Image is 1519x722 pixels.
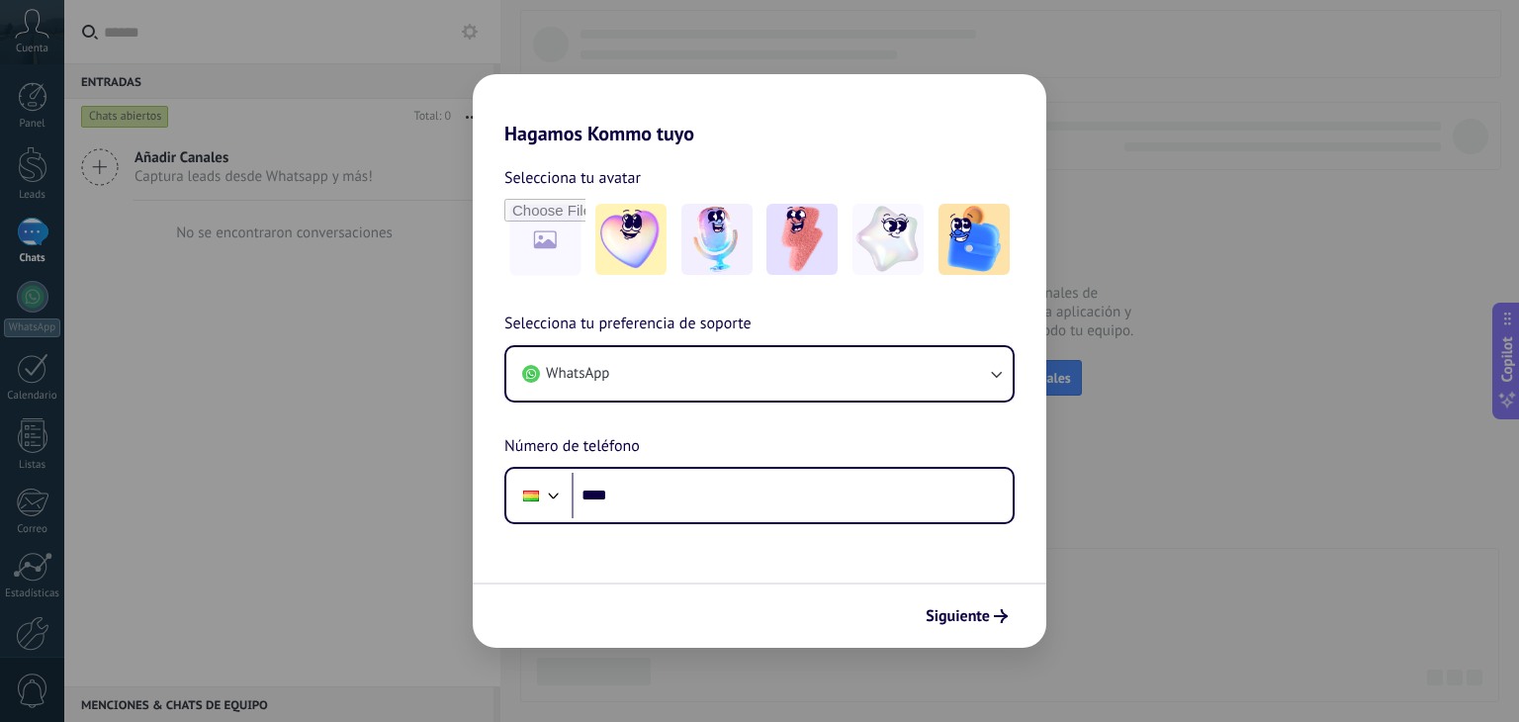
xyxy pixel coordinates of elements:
h2: Hagamos Kommo tuyo [473,74,1046,145]
img: -3.jpeg [766,204,838,275]
span: Siguiente [926,609,990,623]
button: WhatsApp [506,347,1013,401]
img: -1.jpeg [595,204,667,275]
img: -5.jpeg [938,204,1010,275]
img: -4.jpeg [852,204,924,275]
span: Selecciona tu avatar [504,165,641,191]
div: Bolivia: + 591 [512,475,550,516]
span: Selecciona tu preferencia de soporte [504,312,752,337]
img: -2.jpeg [681,204,753,275]
button: Siguiente [917,599,1017,633]
span: WhatsApp [546,364,609,384]
span: Número de teléfono [504,434,640,460]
